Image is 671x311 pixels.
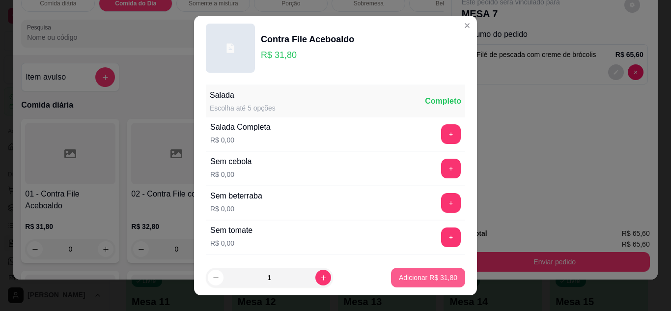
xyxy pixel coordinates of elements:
[425,95,461,107] div: Completo
[210,170,252,179] p: R$ 0,00
[391,268,465,287] button: Adicionar R$ 31,80
[261,32,354,46] div: Contra File Aceboaldo
[210,135,271,145] p: R$ 0,00
[459,18,475,33] button: Close
[210,156,252,168] div: Sem cebola
[399,273,457,283] p: Adicionar R$ 31,80
[210,204,262,214] p: R$ 0,00
[210,121,271,133] div: Salada Completa
[208,270,224,285] button: decrease-product-quantity
[210,259,268,271] div: Somente tomate
[210,190,262,202] div: Sem beterraba
[261,48,354,62] p: R$ 31,80
[210,89,276,101] div: Salada
[441,124,461,144] button: add
[441,227,461,247] button: add
[210,225,252,236] div: Sem tomate
[210,238,252,248] p: R$ 0,00
[441,193,461,213] button: add
[210,103,276,113] div: Escolha até 5 opções
[315,270,331,285] button: increase-product-quantity
[441,159,461,178] button: add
